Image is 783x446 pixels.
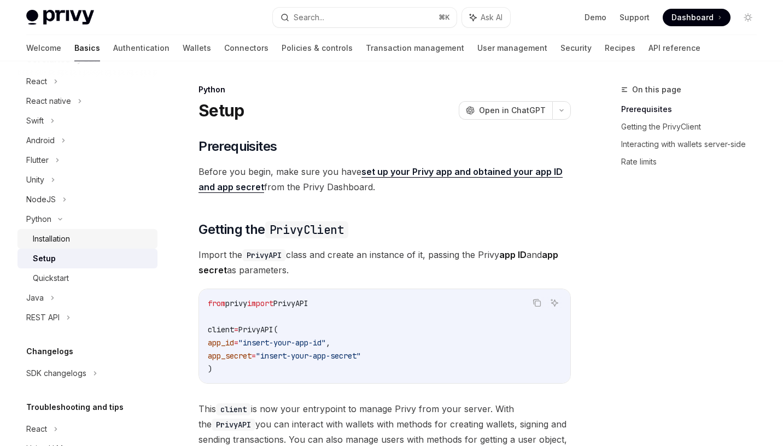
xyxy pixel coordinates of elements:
span: import [247,298,273,308]
a: Transaction management [366,35,464,61]
a: Basics [74,35,100,61]
a: User management [477,35,547,61]
div: Installation [33,232,70,245]
span: PrivyAPI( [238,325,278,334]
span: Open in ChatGPT [479,105,546,116]
a: Getting the PrivyClient [621,118,766,136]
a: Connectors [224,35,268,61]
a: Authentication [113,35,170,61]
code: PrivyAPI [212,419,255,431]
span: app_id [208,338,234,348]
span: ) [208,364,212,374]
span: = [234,338,238,348]
button: Copy the contents from the code block [530,296,544,310]
a: Support [620,12,650,23]
a: Wallets [183,35,211,61]
div: Flutter [26,154,49,167]
a: Demo [585,12,606,23]
code: PrivyAPI [242,249,286,261]
span: privy [225,298,247,308]
span: Ask AI [481,12,502,23]
span: Before you begin, make sure you have from the Privy Dashboard. [198,164,571,195]
a: Dashboard [663,9,731,26]
div: REST API [26,311,60,324]
span: Dashboard [671,12,714,23]
code: PrivyClient [265,221,348,238]
button: Ask AI [462,8,510,27]
div: NodeJS [26,193,56,206]
div: Swift [26,114,44,127]
a: Interacting with wallets server-side [621,136,766,153]
div: Setup [33,252,56,265]
strong: app ID [499,249,527,260]
span: app_secret [208,351,252,361]
a: Installation [17,229,157,249]
h5: Troubleshooting and tips [26,401,124,414]
span: , [326,338,330,348]
span: Getting the [198,221,348,238]
span: PrivyAPI [273,298,308,308]
a: set up your Privy app and obtained your app ID and app secret [198,166,563,193]
span: "insert-your-app-id" [238,338,326,348]
a: Setup [17,249,157,268]
span: "insert-your-app-secret" [256,351,361,361]
a: API reference [648,35,700,61]
span: client [208,325,234,334]
span: On this page [632,83,681,96]
span: ⌘ K [439,13,450,22]
img: light logo [26,10,94,25]
div: Python [198,84,571,95]
button: Toggle dark mode [739,9,757,26]
div: React [26,422,47,436]
div: Java [26,291,44,304]
div: React [26,75,47,88]
div: React native [26,95,71,108]
a: Prerequisites [621,101,766,118]
span: Import the class and create an instance of it, passing the Privy and as parameters. [198,247,571,278]
a: Rate limits [621,153,766,171]
span: Prerequisites [198,138,277,155]
code: client [216,403,251,415]
span: = [234,325,238,334]
button: Open in ChatGPT [459,101,552,120]
span: = [252,351,256,361]
div: Unity [26,173,44,186]
button: Ask AI [547,296,562,310]
div: SDK changelogs [26,367,86,380]
div: Search... [294,11,324,24]
h1: Setup [198,101,244,120]
a: Recipes [605,35,635,61]
a: Quickstart [17,268,157,288]
a: Security [560,35,592,61]
div: Android [26,134,55,147]
a: Welcome [26,35,61,61]
a: Policies & controls [282,35,353,61]
button: Search...⌘K [273,8,457,27]
span: from [208,298,225,308]
div: Quickstart [33,272,69,285]
h5: Changelogs [26,345,73,358]
div: Python [26,213,51,226]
